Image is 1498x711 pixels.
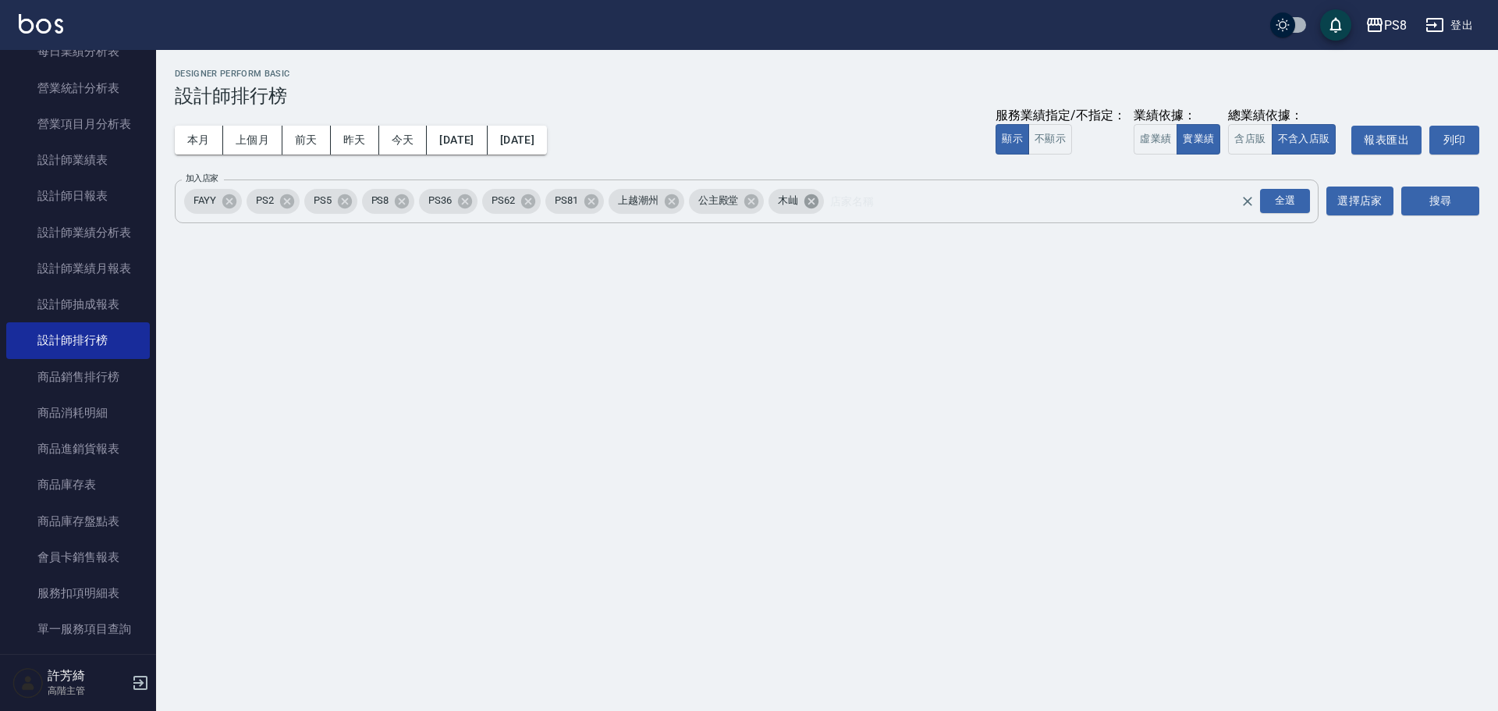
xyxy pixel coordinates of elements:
span: PS36 [419,193,461,208]
img: Logo [19,14,63,34]
button: 前天 [282,126,331,155]
a: 商品庫存盤點表 [6,503,150,539]
h5: 許芳綺 [48,668,127,684]
button: Clear [1237,190,1258,212]
button: 選擇店家 [1326,187,1393,215]
div: 公主殿堂 [689,189,765,214]
button: save [1320,9,1351,41]
input: 店家名稱 [826,187,1268,215]
a: 營業項目月分析表 [6,106,150,142]
span: 木屾 [769,193,808,208]
div: 服務業績指定/不指定： [996,108,1126,124]
div: 木屾 [769,189,824,214]
a: 商品消耗明細 [6,395,150,431]
a: 設計師排行榜 [6,322,150,358]
button: 報表匯出 [1351,126,1422,155]
img: Person [12,667,44,699]
div: PS8 [1384,16,1407,35]
button: 虛業績 [1134,124,1177,155]
a: 設計師日報表 [6,178,150,214]
a: 設計師抽成報表 [6,286,150,322]
div: PS8 [362,189,415,214]
div: 總業績依據： [1228,108,1344,124]
a: 設計師業績月報表 [6,251,150,286]
a: 商品銷售排行榜 [6,359,150,395]
h2: Designer Perform Basic [175,69,1479,79]
button: 本月 [175,126,223,155]
button: Open [1257,186,1313,216]
span: PS5 [304,193,341,208]
button: 上個月 [223,126,282,155]
div: 全選 [1260,189,1310,213]
button: 實業績 [1177,124,1220,155]
a: 營業統計分析表 [6,70,150,106]
div: 業績依據： [1134,108,1220,124]
p: 高階主管 [48,684,127,698]
h3: 設計師排行榜 [175,85,1479,107]
span: PS62 [482,193,524,208]
div: 上越潮州 [609,189,684,214]
button: 顯示 [996,124,1029,155]
button: 列印 [1429,126,1479,155]
button: 昨天 [331,126,379,155]
a: 單一服務項目查詢 [6,611,150,647]
span: PS2 [247,193,283,208]
span: 公主殿堂 [689,193,748,208]
span: FAYY [184,193,225,208]
button: 登出 [1419,11,1479,40]
button: [DATE] [427,126,487,155]
span: 上越潮州 [609,193,668,208]
span: PS81 [545,193,587,208]
button: 不含入店販 [1272,124,1336,155]
div: FAYY [184,189,242,214]
a: 商品庫存表 [6,467,150,503]
a: 設計師業績表 [6,142,150,178]
div: PS81 [545,189,604,214]
div: PS62 [482,189,541,214]
div: PS36 [419,189,477,214]
a: 每日業績分析表 [6,34,150,69]
button: 不顯示 [1028,124,1072,155]
div: PS2 [247,189,300,214]
label: 加入店家 [186,172,218,184]
a: 店販抽成明細 [6,648,150,684]
button: PS8 [1359,9,1413,41]
button: 搜尋 [1401,187,1479,215]
a: 商品進銷貨報表 [6,431,150,467]
span: PS8 [362,193,399,208]
button: [DATE] [488,126,547,155]
button: 含店販 [1228,124,1272,155]
button: 今天 [379,126,428,155]
a: 設計師業績分析表 [6,215,150,251]
a: 會員卡銷售報表 [6,539,150,575]
a: 服務扣項明細表 [6,575,150,611]
div: PS5 [304,189,357,214]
